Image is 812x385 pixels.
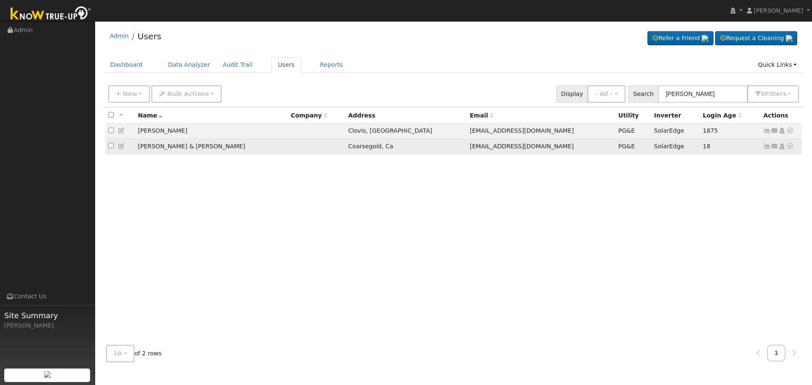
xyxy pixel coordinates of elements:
[715,31,797,46] a: Request a Cleaning
[118,127,126,134] a: Edit User
[702,35,708,42] img: retrieve
[470,112,494,119] span: Email
[783,90,786,97] span: s
[345,123,466,139] td: Clovis, [GEOGRAPHIC_DATA]
[754,7,803,14] span: [PERSON_NAME]
[345,139,466,154] td: Coarsegold, Ca
[658,85,748,103] input: Search
[763,143,771,150] a: Show Graph
[763,127,771,134] a: Show Graph
[167,90,209,97] span: Bulk Actions
[106,345,134,362] button: 10
[786,142,794,151] a: Other actions
[587,85,625,103] button: - All -
[771,142,779,151] a: daventhel@netptc.net
[654,143,684,150] span: SolarEdge
[135,123,288,139] td: [PERSON_NAME]
[618,111,648,120] div: Utility
[647,31,713,46] a: Refer a Friend
[556,85,588,103] span: Display
[291,112,327,119] span: Company name
[628,85,658,103] span: Search
[123,90,137,97] span: New
[470,143,574,150] span: [EMAIL_ADDRESS][DOMAIN_NAME]
[470,127,574,134] span: [EMAIL_ADDRESS][DOMAIN_NAME]
[786,126,794,135] a: Other actions
[162,57,217,73] a: Data Analyzer
[703,112,742,119] span: Days since last login
[4,321,91,330] div: [PERSON_NAME]
[151,85,221,103] button: Bulk Actions
[654,111,697,120] div: Inverter
[135,139,288,154] td: [PERSON_NAME] & [PERSON_NAME]
[104,57,149,73] a: Dashboard
[272,57,301,73] a: Users
[114,350,122,357] span: 10
[703,127,718,134] span: 07/03/2020 2:02:02 PM
[778,127,786,134] a: Login As
[618,143,635,150] span: PG&E
[138,112,163,119] span: Name
[217,57,259,73] a: Audit Trail
[118,143,126,150] a: Edit User
[348,111,464,120] div: Address
[4,310,91,321] span: Site Summary
[654,127,684,134] span: SolarEdge
[765,90,787,97] span: Filter
[703,143,710,150] span: 08/03/2025 7:48:01 AM
[778,143,786,150] a: Login As
[314,57,349,73] a: Reports
[106,345,162,362] span: of 2 rows
[747,85,799,103] button: 0Filters
[771,126,779,135] a: howser63@yahoo.com
[752,57,803,73] a: Quick Links
[786,35,793,42] img: retrieve
[767,345,786,361] a: 1
[137,31,161,41] a: Users
[44,371,51,378] img: retrieve
[763,111,799,120] div: Actions
[618,127,635,134] span: PG&E
[6,5,95,24] img: Know True-Up
[110,33,129,39] a: Admin
[108,85,150,103] button: New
